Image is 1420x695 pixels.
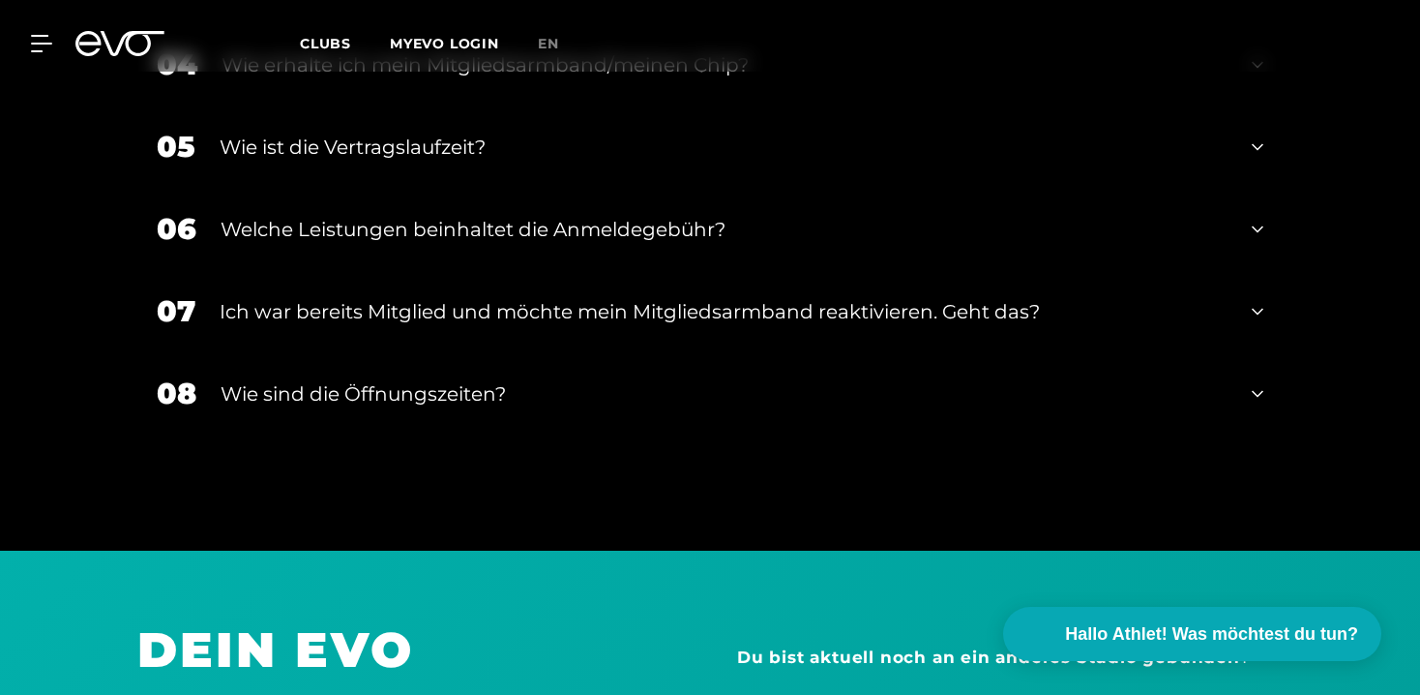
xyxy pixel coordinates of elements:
div: Wie ist die Vertragslaufzeit? [220,133,1228,162]
a: en [538,33,582,55]
a: MYEVO LOGIN [390,35,499,52]
div: 08 [157,372,196,415]
span: Clubs [300,35,351,52]
div: 05 [157,125,195,168]
a: Clubs [300,34,390,52]
div: Wie sind die Öffnungszeiten? [221,379,1228,408]
strong: Du bist aktuell noch an ein anderes Studio gebunden [737,648,1240,667]
span: Hallo Athlet! Was möchtest du tun? [1065,621,1358,648]
button: Hallo Athlet! Was möchtest du tun? [1003,607,1381,661]
div: Ich war bereits Mitglied und möchte mein Mitgliedsarmband reaktivieren. Geht das? [220,297,1228,326]
div: 07 [157,289,195,333]
span: en [538,35,559,52]
div: 06 [157,207,196,251]
div: Welche Leistungen beinhaltet die Anmeldegebühr? [221,215,1228,244]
